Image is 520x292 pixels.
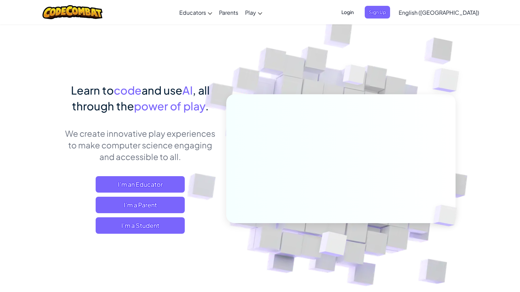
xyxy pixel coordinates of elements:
[114,83,142,97] span: code
[96,217,185,234] button: I'm a Student
[65,127,216,162] p: We create innovative play experiences to make computer science engaging and accessible to all.
[142,83,182,97] span: and use
[330,51,379,102] img: Overlap cubes
[216,3,242,22] a: Parents
[395,3,483,22] a: English ([GEOGRAPHIC_DATA])
[399,9,479,16] span: English ([GEOGRAPHIC_DATA])
[245,9,256,16] span: Play
[96,176,185,193] a: I'm an Educator
[43,5,102,19] img: CodeCombat logo
[422,191,473,241] img: Overlap cubes
[176,3,216,22] a: Educators
[365,6,390,19] button: Sign Up
[96,197,185,213] a: I'm a Parent
[419,51,478,109] img: Overlap cubes
[182,83,193,97] span: AI
[134,99,205,113] span: power of play
[302,217,363,274] img: Overlap cubes
[71,83,114,97] span: Learn to
[337,6,358,19] button: Login
[205,99,209,113] span: .
[242,3,266,22] a: Play
[179,9,206,16] span: Educators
